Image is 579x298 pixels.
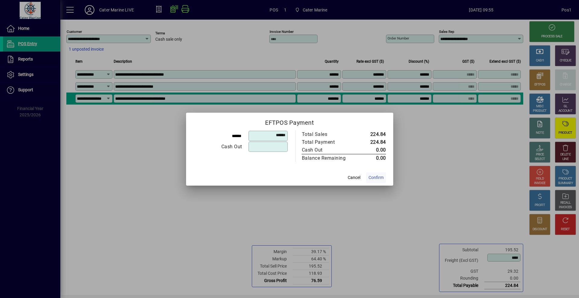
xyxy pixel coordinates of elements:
[359,130,386,138] td: 224.84
[348,174,360,181] span: Cancel
[366,172,386,183] button: Confirm
[302,130,359,138] td: Total Sales
[302,155,353,162] div: Balance Remaining
[359,138,386,146] td: 224.84
[186,113,393,130] h2: EFTPOS Payment
[302,146,353,154] div: Cash Out
[302,138,359,146] td: Total Payment
[359,146,386,154] td: 0.00
[194,143,242,150] div: Cash Out
[369,174,384,181] span: Confirm
[344,172,364,183] button: Cancel
[359,154,386,162] td: 0.00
